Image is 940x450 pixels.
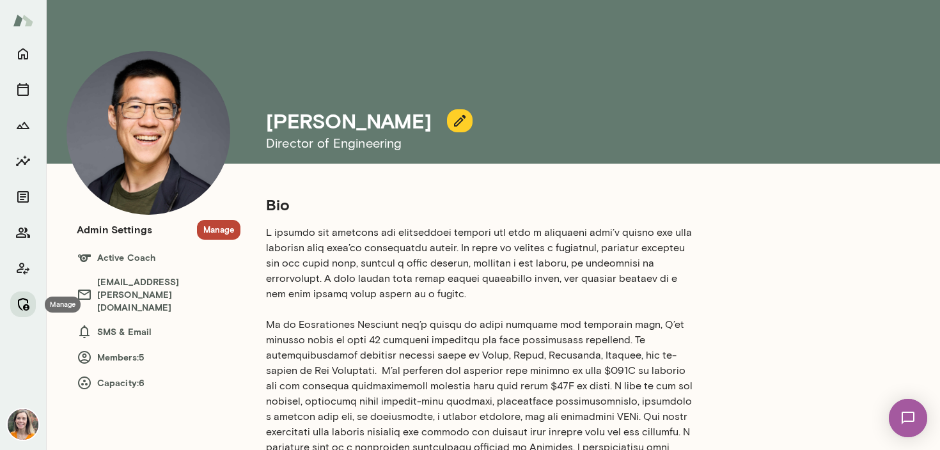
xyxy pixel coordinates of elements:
button: Documents [10,184,36,210]
h6: Active Coach [77,250,240,265]
h6: Admin Settings [77,222,152,237]
h4: [PERSON_NAME] [266,109,432,133]
h6: [EMAIL_ADDRESS][PERSON_NAME][DOMAIN_NAME] [77,275,240,314]
img: Mento [13,8,33,33]
button: Manage [197,220,240,240]
button: Home [10,41,36,66]
h6: Members: 5 [77,350,240,365]
img: Carrie Kelly [8,409,38,440]
div: Manage [45,297,81,313]
button: Members [10,220,36,245]
button: Sessions [10,77,36,102]
h6: Director of Engineering [266,133,819,153]
button: Manage [10,291,36,317]
h6: SMS & Email [77,324,240,339]
img: Ryan Tang [67,51,230,215]
button: Growth Plan [10,112,36,138]
button: Client app [10,256,36,281]
h6: Capacity: 6 [77,375,240,391]
button: Insights [10,148,36,174]
h5: Bio [266,194,696,215]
